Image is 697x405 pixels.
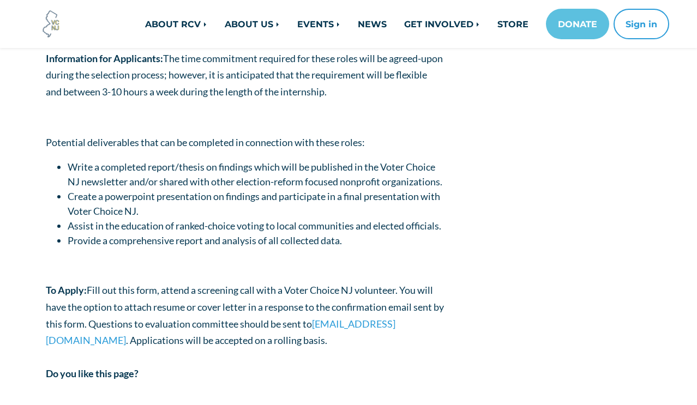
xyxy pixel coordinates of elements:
[46,284,444,329] span: Fill out this form, attend a screening call with a Voter Choice NJ volunteer. You will have the o...
[68,161,442,188] span: Write a completed report/thesis on findings which will be published in the Voter Choice NJ newsle...
[136,13,216,35] a: ABOUT RCV
[489,13,537,35] a: STORE
[46,284,87,296] strong: To Apply:
[209,384,245,395] iframe: X Post Button
[614,9,669,39] button: Sign in or sign up
[216,13,289,35] a: ABOUT US
[46,388,209,398] iframe: fb:like Facebook Social Plugin
[68,220,441,232] span: Assist in the education of ranked-choice voting to local communities and elected officials.
[46,52,163,64] strong: Information for Applicants:
[126,334,327,346] span: . Applications will be accepted on a rolling basis.
[46,136,365,148] span: Potential deliverables that can be completed in connection with these roles:
[68,190,440,217] span: Create a powerpoint presentation on findings and participate in a final presentation with Voter C...
[46,52,443,98] span: The time commitment required for these roles will be agreed-upon during the selection process; ho...
[37,9,66,39] img: Voter Choice NJ
[115,9,669,39] nav: Main navigation
[46,367,139,379] strong: Do you like this page?
[546,9,609,39] a: DONATE
[289,13,349,35] a: EVENTS
[395,13,489,35] a: GET INVOLVED
[68,234,342,246] span: Provide a comprehensive report and analysis of all collected data.
[349,13,395,35] a: NEWS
